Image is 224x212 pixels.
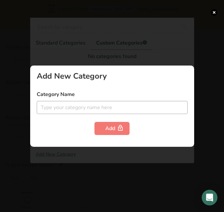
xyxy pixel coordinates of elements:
input: Type your category name here [37,101,188,114]
div: Add New Category [37,72,188,80]
div: Open Intercom Messenger [202,190,217,205]
button: Add [94,122,130,135]
div: Add [105,125,119,132]
label: Category Name [37,90,188,98]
